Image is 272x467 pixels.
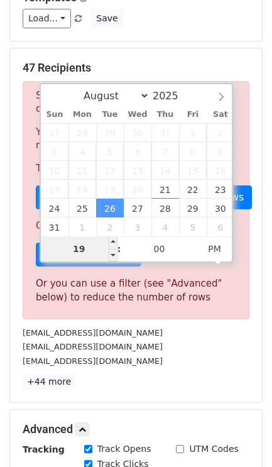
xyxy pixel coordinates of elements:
strong: Tracking [23,444,65,454]
span: July 28, 2025 [68,123,96,142]
span: August 2, 2025 [207,123,234,142]
input: Hour [41,236,117,261]
iframe: Chat Widget [209,407,272,467]
span: August 24, 2025 [41,199,68,217]
span: Sun [41,111,68,119]
label: UTM Codes [189,442,238,456]
a: Load... [23,9,71,28]
small: [EMAIL_ADDRESS][DOMAIN_NAME] [23,342,163,351]
span: Wed [124,111,151,119]
a: Sign up for a plan [36,243,141,266]
span: August 11, 2025 [68,161,96,180]
input: Year [150,90,195,102]
span: August 4, 2025 [68,142,96,161]
input: Minute [121,236,198,261]
span: August 23, 2025 [207,180,234,199]
span: August 15, 2025 [179,161,207,180]
p: Or [36,219,236,233]
span: September 1, 2025 [68,217,96,236]
span: August 9, 2025 [207,142,234,161]
span: July 27, 2025 [41,123,68,142]
label: Track Opens [97,442,151,456]
span: August 1, 2025 [179,123,207,142]
span: Sat [207,111,234,119]
span: Fri [179,111,207,119]
span: August 31, 2025 [41,217,68,236]
span: August 19, 2025 [96,180,124,199]
span: August 8, 2025 [179,142,207,161]
span: September 2, 2025 [96,217,124,236]
span: August 26, 2025 [96,199,124,217]
span: August 28, 2025 [151,199,179,217]
p: Sorry, you don't have enough daily email credits to send these emails. [36,89,236,116]
span: August 27, 2025 [124,199,151,217]
span: August 21, 2025 [151,180,179,199]
span: : [117,236,121,261]
small: [EMAIL_ADDRESS][DOMAIN_NAME] [23,328,163,338]
span: August 12, 2025 [96,161,124,180]
p: To send these emails, you can either: [36,162,236,175]
span: July 30, 2025 [124,123,151,142]
span: August 17, 2025 [41,180,68,199]
span: Tue [96,111,124,119]
span: September 5, 2025 [179,217,207,236]
span: September 6, 2025 [207,217,234,236]
span: August 18, 2025 [68,180,96,199]
span: August 20, 2025 [124,180,151,199]
span: August 14, 2025 [151,161,179,180]
a: +44 more [23,374,75,390]
h5: Advanced [23,422,249,436]
span: Thu [151,111,179,119]
span: Mon [68,111,96,119]
span: August 10, 2025 [41,161,68,180]
button: Save [90,9,123,28]
span: August 16, 2025 [207,161,234,180]
span: September 4, 2025 [151,217,179,236]
h5: 47 Recipients [23,61,249,75]
p: Your current plan supports a daily maximum of . [36,126,236,152]
span: August 29, 2025 [179,199,207,217]
span: September 3, 2025 [124,217,151,236]
span: August 25, 2025 [68,199,96,217]
span: August 6, 2025 [124,142,151,161]
div: Or you can use a filter (see "Advanced" below) to reduce the number of rows [36,277,236,305]
span: August 13, 2025 [124,161,151,180]
span: July 31, 2025 [151,123,179,142]
span: August 7, 2025 [151,142,179,161]
span: August 3, 2025 [41,142,68,161]
a: Choose a Google Sheet with fewer rows [36,185,252,209]
span: August 30, 2025 [207,199,234,217]
span: Click to toggle [197,236,232,261]
span: July 29, 2025 [96,123,124,142]
small: [EMAIL_ADDRESS][DOMAIN_NAME] [23,356,163,366]
span: August 5, 2025 [96,142,124,161]
span: August 22, 2025 [179,180,207,199]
